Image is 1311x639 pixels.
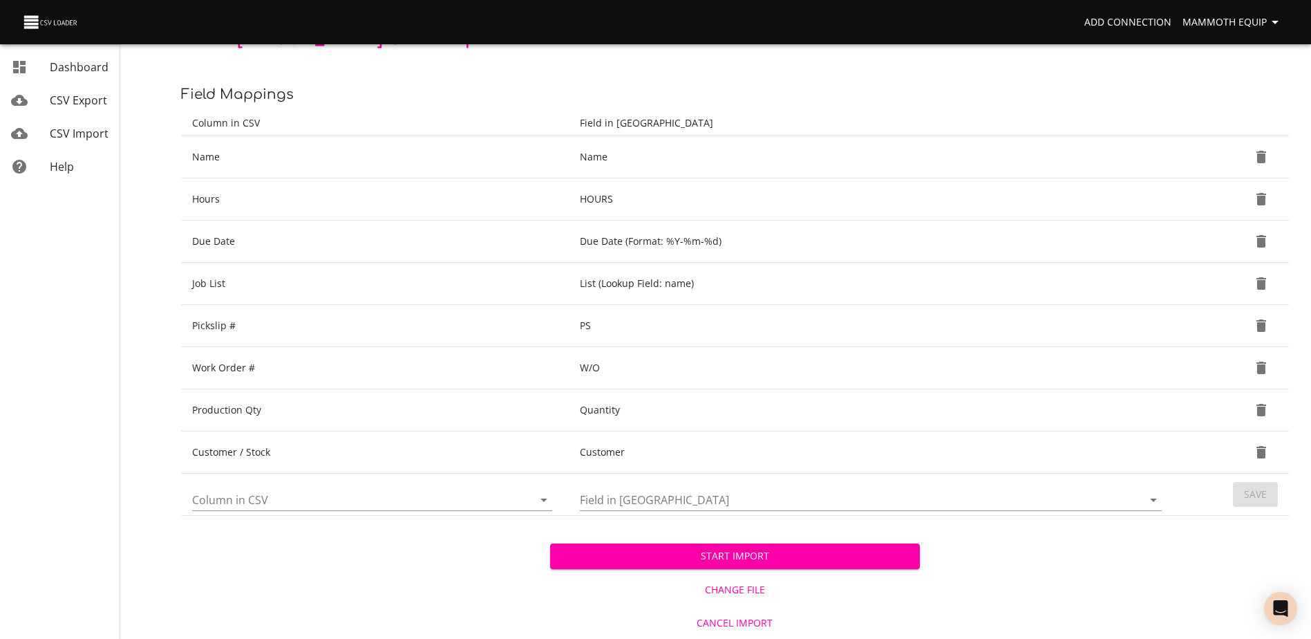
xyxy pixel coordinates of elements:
button: Delete [1245,183,1278,216]
button: Mammoth Equip [1177,10,1289,35]
td: Hours [181,178,569,221]
td: HOURS [569,178,1178,221]
button: Delete [1245,225,1278,258]
td: Name [181,136,569,178]
button: Delete [1245,140,1278,174]
span: Cancel Import [556,615,914,632]
button: Start Import [550,544,919,569]
div: Open Intercom Messenger [1264,592,1297,625]
td: Quantity [569,389,1178,432]
span: Help [50,159,74,174]
td: Customer / Stock [181,432,569,474]
button: Open [534,490,554,510]
span: CSV Import [50,126,109,141]
td: Job List [181,263,569,305]
th: Field in [GEOGRAPHIC_DATA] [569,111,1178,136]
th: Column in CSV [181,111,569,136]
td: Work Order # [181,347,569,389]
span: Change File [556,582,914,599]
button: Change File [550,577,919,603]
span: Dashboard [50,59,109,75]
span: CSV Export [50,93,107,108]
span: Start Import [561,548,908,565]
button: Delete [1245,393,1278,427]
td: PS [569,305,1178,347]
td: List (Lookup Field: name) [569,263,1178,305]
span: Mammoth Equip [1182,14,1283,31]
button: Open [1144,490,1163,510]
button: Delete [1245,267,1278,300]
td: Due Date (Format: %Y-%m-%d) [569,221,1178,263]
td: Pickslip # [181,305,569,347]
td: Due Date [181,221,569,263]
td: Production Qty [181,389,569,432]
button: Delete [1245,309,1278,342]
a: Add Connection [1079,10,1177,35]
button: Delete [1245,351,1278,385]
button: Delete [1245,436,1278,469]
img: CSV Loader [22,12,80,32]
td: Name [569,136,1178,178]
span: Add Connection [1084,14,1171,31]
td: W/O [569,347,1178,389]
td: Customer [569,432,1178,474]
button: Cancel Import [550,611,919,636]
span: Field Mappings [181,86,294,102]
